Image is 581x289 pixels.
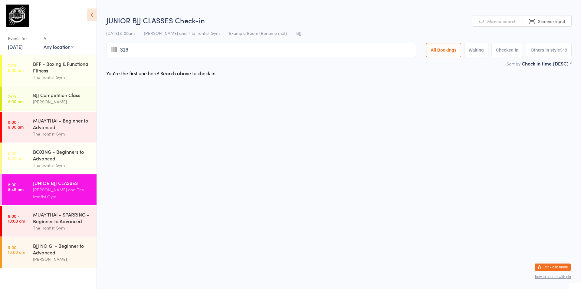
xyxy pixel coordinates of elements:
div: The Ironfist Gym [33,74,91,81]
div: Any location [44,43,74,50]
div: BOXING - Beginners to Advanced [33,148,91,162]
div: BJJ Competition Class [33,92,91,98]
span: Example Room (Rename me!) [229,30,287,36]
span: Manual search [487,18,517,24]
button: Others in style948 [526,43,572,57]
div: The Ironfist Gym [33,130,91,137]
div: 948 [560,48,567,52]
input: Search [106,43,416,57]
div: JUNIOR BJJ CLASSES [33,180,91,186]
button: All Bookings [426,43,461,57]
div: You're the first one here! Search above to check in. [106,70,217,76]
a: [DATE] [8,43,23,50]
time: 9:00 - 10:00 am [8,245,25,254]
div: BJJ NO Gi - Beginner to Advanced [33,242,91,256]
div: At [44,33,74,43]
button: Checked in [491,43,523,57]
a: 8:00 -8:45 amJUNIOR BJJ CLASSES[PERSON_NAME] and The Ironfist Gym [2,174,97,205]
h2: JUNIOR BJJ CLASSES Check-in [106,15,572,25]
button: Exit kiosk mode [535,264,571,271]
span: [DATE] 8:00am [106,30,135,36]
time: 8:00 - 9:00 am [8,119,24,129]
a: 7:00 -8:00 amBFF - Boxing & Functional FitnessThe Ironfist Gym [2,55,97,86]
span: BJJ [296,30,301,36]
div: MUAY THAI - Beginner to Advanced [33,117,91,130]
div: Events for [8,33,38,43]
div: [PERSON_NAME] [33,98,91,105]
div: Check in time (DESC) [522,60,572,67]
span: Scanner input [538,18,565,24]
div: The Ironfist Gym [33,224,91,231]
a: 7:00 -8:00 amBJJ Competition Class[PERSON_NAME] [2,86,97,111]
time: 8:00 - 9:00 am [8,151,24,160]
div: MUAY THAI - SPARRING - Beginner to Advanced [33,211,91,224]
div: BFF - Boxing & Functional Fitness [33,60,91,74]
a: 9:00 -10:00 amMUAY THAI - SPARRING - Beginner to AdvancedThe Ironfist Gym [2,206,97,237]
time: 9:00 - 10:00 am [8,213,25,223]
time: 7:00 - 8:00 am [8,63,24,72]
div: [PERSON_NAME] and The Ironfist Gym [33,186,91,200]
time: 8:00 - 8:45 am [8,182,24,192]
span: [PERSON_NAME] and The Ironfist Gym [144,30,220,36]
time: 7:00 - 8:00 am [8,94,24,104]
label: Sort by [507,61,520,67]
a: 8:00 -9:00 amBOXING - Beginners to AdvancedThe Ironfist Gym [2,143,97,174]
a: 8:00 -9:00 amMUAY THAI - Beginner to AdvancedThe Ironfist Gym [2,112,97,143]
div: The Ironfist Gym [33,162,91,169]
img: The Ironfist Gym [6,5,29,27]
a: 9:00 -10:00 amBJJ NO Gi - Beginner to Advanced[PERSON_NAME] [2,237,97,268]
div: [PERSON_NAME] [33,256,91,263]
button: how to secure with pin [535,275,571,279]
button: Waiting [464,43,488,57]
